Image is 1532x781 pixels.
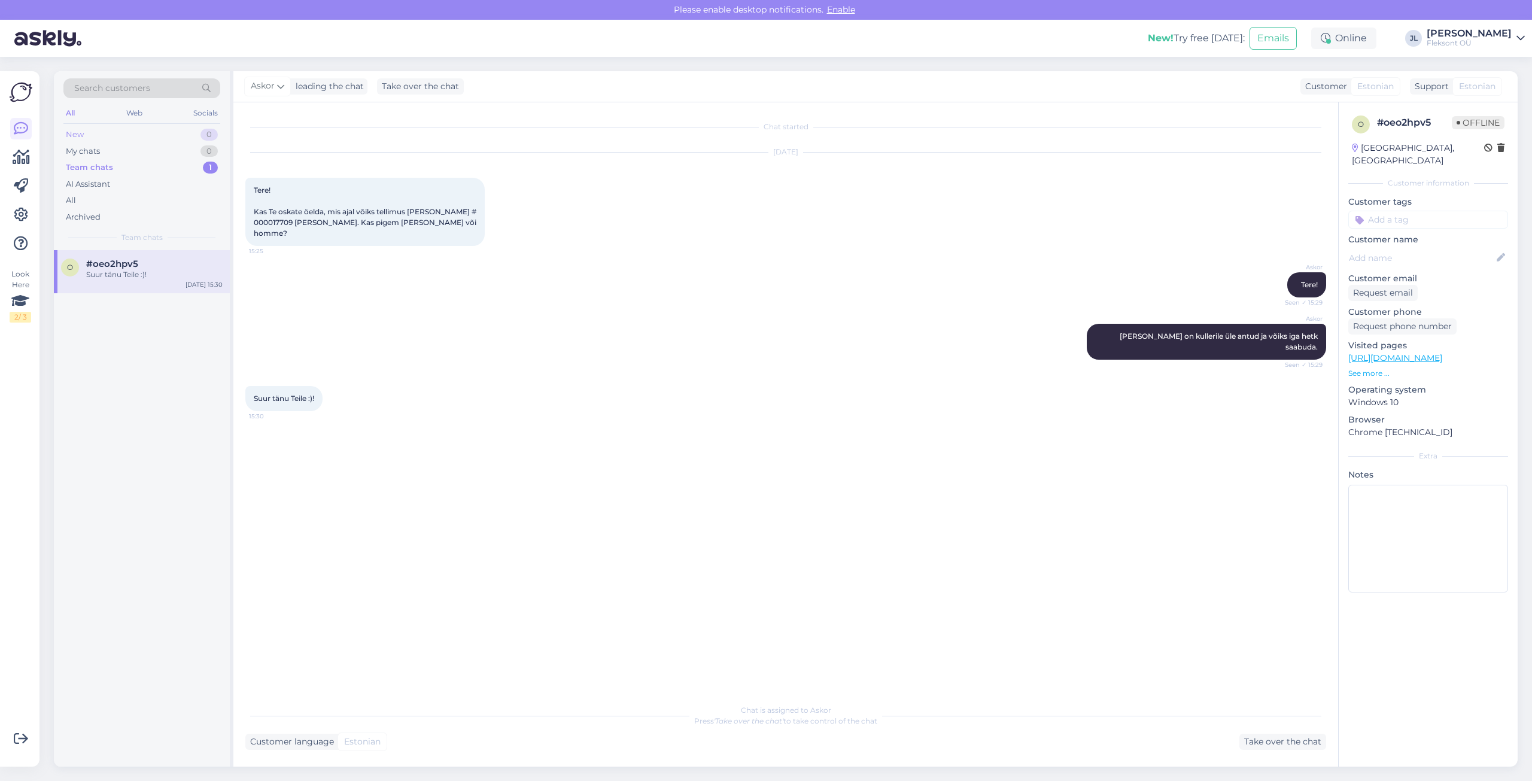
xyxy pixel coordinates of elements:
[1348,211,1508,229] input: Add a tag
[1427,29,1512,38] div: [PERSON_NAME]
[67,263,73,272] span: o
[74,82,150,95] span: Search customers
[823,4,859,15] span: Enable
[254,186,478,238] span: Tere! Kas Te oskate öelda, mis ajal võiks tellimus [PERSON_NAME] # 000017709 [PERSON_NAME]. Kas p...
[1410,80,1449,93] div: Support
[251,80,275,93] span: Askor
[1278,314,1323,323] span: Askor
[1377,116,1452,130] div: # oeo2hpv5
[1348,451,1508,461] div: Extra
[86,269,223,280] div: Suur tänu Teile :)!
[66,145,100,157] div: My chats
[10,81,32,104] img: Askly Logo
[66,162,113,174] div: Team chats
[1348,352,1442,363] a: [URL][DOMAIN_NAME]
[1148,32,1174,44] b: New!
[124,105,145,121] div: Web
[1459,80,1495,93] span: Estonian
[10,312,31,323] div: 2 / 3
[714,716,783,725] i: 'Take over the chat'
[1311,28,1376,49] div: Online
[1405,30,1422,47] div: JL
[1278,360,1323,369] span: Seen ✓ 15:29
[1120,332,1320,351] span: [PERSON_NAME] on kullerile üle antud ja võiks iga hetk saabuda.
[1348,318,1457,335] div: Request phone number
[1278,298,1323,307] span: Seen ✓ 15:29
[200,145,218,157] div: 0
[1348,196,1508,208] p: Customer tags
[1348,339,1508,352] p: Visited pages
[121,232,163,243] span: Team chats
[1348,285,1418,301] div: Request email
[63,105,77,121] div: All
[66,129,84,141] div: New
[1427,29,1525,48] a: [PERSON_NAME]Fleksont OÜ
[1278,263,1323,272] span: Askor
[249,412,294,421] span: 15:30
[377,78,464,95] div: Take over the chat
[200,129,218,141] div: 0
[1300,80,1347,93] div: Customer
[245,736,334,748] div: Customer language
[191,105,220,121] div: Socials
[86,259,138,269] span: #oeo2hpv5
[344,736,381,748] span: Estonian
[203,162,218,174] div: 1
[1348,272,1508,285] p: Customer email
[1348,306,1508,318] p: Customer phone
[1352,142,1484,167] div: [GEOGRAPHIC_DATA], [GEOGRAPHIC_DATA]
[1348,396,1508,409] p: Windows 10
[1250,27,1297,50] button: Emails
[1427,38,1512,48] div: Fleksont OÜ
[1348,469,1508,481] p: Notes
[254,394,314,403] span: Suur tänu Teile :)!
[1358,120,1364,129] span: o
[186,280,223,289] div: [DATE] 15:30
[10,269,31,323] div: Look Here
[1357,80,1394,93] span: Estonian
[1301,280,1318,289] span: Tere!
[1148,31,1245,45] div: Try free [DATE]:
[66,195,76,206] div: All
[1348,233,1508,246] p: Customer name
[249,247,294,256] span: 15:25
[66,178,110,190] div: AI Assistant
[245,147,1326,157] div: [DATE]
[1452,116,1504,129] span: Offline
[1349,251,1494,265] input: Add name
[1348,384,1508,396] p: Operating system
[741,706,831,715] span: Chat is assigned to Askor
[694,716,877,725] span: Press to take control of the chat
[1348,414,1508,426] p: Browser
[1348,368,1508,379] p: See more ...
[245,121,1326,132] div: Chat started
[1239,734,1326,750] div: Take over the chat
[291,80,364,93] div: leading the chat
[1348,178,1508,189] div: Customer information
[66,211,101,223] div: Archived
[1348,426,1508,439] p: Chrome [TECHNICAL_ID]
